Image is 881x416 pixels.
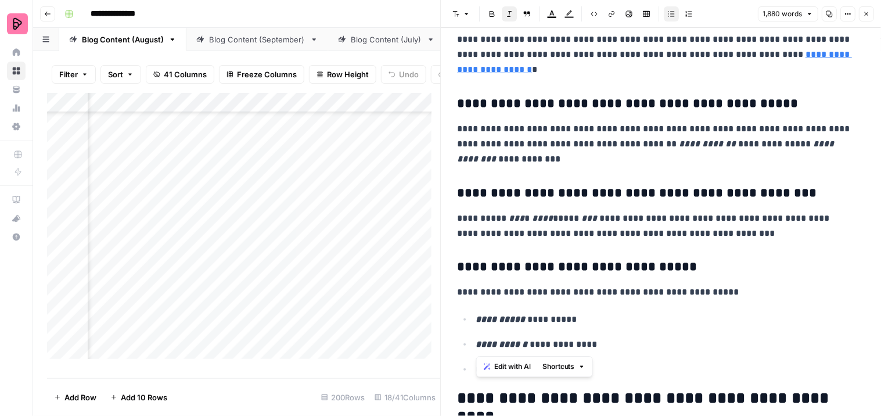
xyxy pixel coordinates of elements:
button: Add 10 Rows [103,388,174,407]
img: Preply Logo [7,13,28,34]
span: Sort [108,69,123,80]
a: Home [7,43,26,62]
button: Workspace: Preply [7,9,26,38]
button: Add Row [47,388,103,407]
a: Browse [7,62,26,80]
button: What's new? [7,209,26,228]
span: Add 10 Rows [121,392,167,403]
span: Edit with AI [494,361,531,372]
span: 1,880 words [763,9,803,19]
span: Row Height [327,69,369,80]
button: 41 Columns [146,65,214,84]
div: Blog Content (September) [209,34,305,45]
span: Undo [399,69,419,80]
div: 18/41 Columns [370,388,441,407]
button: Undo [381,65,426,84]
div: Blog Content (August) [82,34,164,45]
button: Help + Support [7,228,26,246]
button: Filter [52,65,96,84]
a: Blog Content (August) [59,28,186,51]
span: Add Row [64,392,96,403]
div: What's new? [8,210,25,227]
button: Sort [100,65,141,84]
span: Filter [59,69,78,80]
button: Edit with AI [479,359,535,374]
button: 1,880 words [758,6,818,21]
button: Freeze Columns [219,65,304,84]
a: Settings [7,117,26,136]
button: Shortcuts [538,359,590,374]
a: AirOps Academy [7,191,26,209]
a: Blog Content (September) [186,28,328,51]
span: Freeze Columns [237,69,297,80]
span: Shortcuts [542,361,575,372]
a: Your Data [7,80,26,99]
span: 41 Columns [164,69,207,80]
a: Blog Content (July) [328,28,445,51]
a: Usage [7,99,26,117]
div: 200 Rows [317,388,370,407]
button: Row Height [309,65,376,84]
div: Blog Content (July) [351,34,422,45]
